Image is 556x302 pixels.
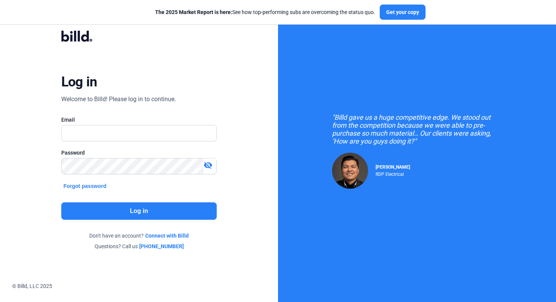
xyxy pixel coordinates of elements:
[376,164,410,170] span: [PERSON_NAME]
[61,202,217,220] button: Log in
[380,5,426,20] button: Get your copy
[139,243,184,250] a: [PHONE_NUMBER]
[145,232,189,239] a: Connect with Billd
[332,153,368,189] img: Raul Pacheco
[61,243,217,250] div: Questions? Call us
[332,113,502,145] div: "Billd gave us a huge competitive edge. We stood out from the competition because we were able to...
[61,116,217,124] div: Email
[376,170,410,177] div: RDP Electrical
[155,8,375,16] div: See how top-performing subs are overcoming the status quo.
[61,182,109,190] button: Forgot password
[155,9,232,15] span: The 2025 Market Report is here:
[61,232,217,239] div: Don't have an account?
[61,95,176,104] div: Welcome to Billd! Please log in to continue.
[203,161,213,170] mat-icon: visibility_off
[61,74,97,90] div: Log in
[61,149,217,156] div: Password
